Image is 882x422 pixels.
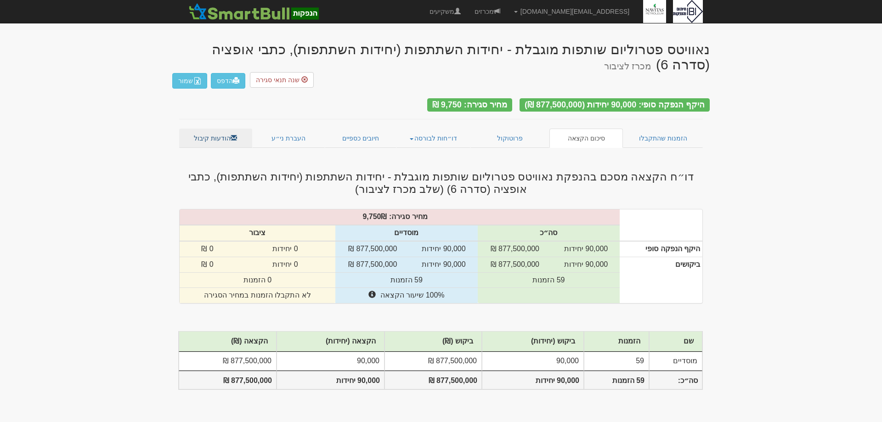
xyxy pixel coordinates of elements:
div: ₪ [175,212,624,222]
small: מכרז לציבור [604,61,651,71]
a: חיובים כספיים [325,129,396,148]
th: שם [649,332,702,352]
td: 100% שיעור הקצאה [335,288,478,303]
th: היקף הנפקה סופי [620,241,702,257]
th: ביקושים [620,257,702,303]
td: 90,000 יחידות [410,241,477,257]
td: 59 הזמנות [335,272,478,288]
th: 877,500,000 ₪ [179,371,277,389]
td: 877,500,000 ₪ [179,352,277,371]
th: 90,000 יחידות [482,371,584,389]
td: 877,500,000 ₪ [335,257,410,272]
a: הזמנות שהתקבלו [623,129,703,148]
td: 0 ₪ [180,241,235,257]
td: 877,500,000 ₪ [478,257,553,272]
th: הזמנות [584,332,649,352]
td: 90,000 יחידות [552,257,620,272]
td: 90,000 יחידות [410,257,477,272]
a: דו״חות לבורסה [396,129,471,148]
td: 877,500,000 ₪ [478,241,553,257]
td: 90,000 יחידות [552,241,620,257]
div: מחיר סגירה: 9,750 ₪ [427,98,512,112]
td: 877,500,000 ₪ [384,352,482,371]
a: סיכום הקצאה [549,129,623,148]
span: 9,750 [362,213,381,220]
td: 90,000 [482,352,584,371]
td: 0 יחידות [235,257,335,272]
th: ביקוש (₪) [384,332,482,352]
img: excel-file-white.png [194,77,201,84]
a: הדפס [211,73,245,89]
th: הקצאה (יחידות) [277,332,384,352]
div: נאוויטס פטרוליום שותפות מוגבלת - יחידות השתתפות (יחידות השתתפות), כתבי אופציה (סדרה 6) [172,42,710,72]
td: 0 ₪ [180,257,235,272]
h3: דו״ח הקצאה מסכם בהנפקת נאוויטס פטרוליום שותפות מוגבלת - יחידות השתתפות (יחידות השתתפות), כתבי אופ... [172,171,710,195]
td: 59 הזמנות [478,272,620,288]
th: 90,000 יחידות [277,371,384,389]
th: מוסדיים [335,225,478,241]
td: מוסדיים [649,352,702,371]
td: 877,500,000 ₪ [335,241,410,257]
td: 59 [584,352,649,371]
button: שנה תנאי סגירה [250,72,314,88]
th: סה״כ [478,225,620,241]
div: היקף הנפקה סופי: 90,000 יחידות (877,500,000 ₪) [520,98,710,112]
a: הודעות קיבול [179,129,252,148]
strong: מחיר סגירה: [389,213,428,220]
th: סה״כ: [649,371,702,389]
span: שנה תנאי סגירה [256,76,300,84]
th: 877,500,000 ₪ [384,371,482,389]
th: ביקוש (יחידות) [482,332,584,352]
th: הקצאה (₪) [179,332,277,352]
img: SmartBull Logo [186,2,321,21]
td: 0 יחידות [235,241,335,257]
button: שמור [172,73,207,89]
td: לא התקבלו הזמנות במחיר הסגירה [180,288,335,303]
td: 0 הזמנות [180,272,335,288]
th: ציבור [180,225,335,241]
a: העברת ני״ע [252,129,325,148]
a: פרוטוקול [470,129,549,148]
th: 59 הזמנות [584,371,649,389]
td: 90,000 [277,352,384,371]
